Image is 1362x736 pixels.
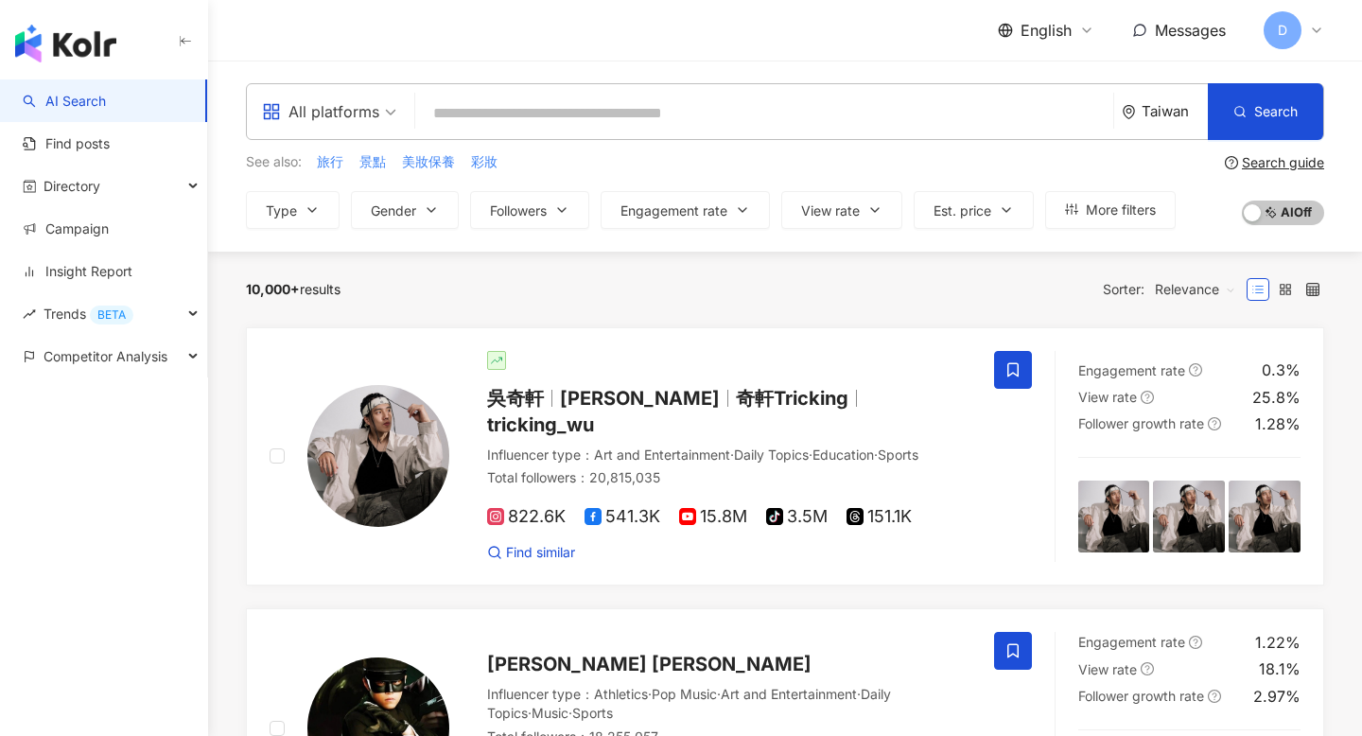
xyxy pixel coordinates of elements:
[307,385,449,527] img: KOL Avatar
[1155,21,1226,40] span: Messages
[560,387,720,410] span: [PERSON_NAME]
[730,447,734,463] span: ·
[585,507,660,527] span: 541.3K
[809,447,812,463] span: ·
[1142,103,1208,119] div: Taiwan
[874,447,878,463] span: ·
[246,152,302,171] span: See also:
[44,292,133,335] span: Trends
[262,102,281,121] span: appstore
[371,203,416,219] span: Gender
[1078,362,1185,378] span: Engagement rate
[601,191,770,229] button: Engagement rate
[351,191,459,229] button: Gender
[1078,415,1204,431] span: Follower growth rate
[568,705,572,721] span: ·
[402,152,455,171] span: 美妝保養
[1078,481,1150,552] img: post-image
[1208,417,1221,430] span: question-circle
[1141,662,1154,675] span: question-circle
[23,92,106,111] a: searchAI Search
[1189,636,1202,649] span: question-circle
[359,152,386,171] span: 景點
[1225,156,1238,169] span: question-circle
[1229,481,1301,552] img: post-image
[1252,387,1301,408] div: 25.8%
[316,151,344,172] button: 旅行
[648,686,652,702] span: ·
[262,96,379,127] div: All platforms
[246,282,340,297] div: results
[620,203,727,219] span: Engagement rate
[487,507,566,527] span: 822.6K
[1262,359,1301,380] div: 0.3%
[736,387,848,410] span: 奇軒Tricking
[801,203,860,219] span: View rate
[1153,481,1225,552] img: post-image
[766,507,828,527] span: 3.5M
[15,25,116,62] img: logo
[1189,363,1202,377] span: question-circle
[246,281,300,297] span: 10,000+
[470,151,498,172] button: 彩妝
[358,151,387,172] button: 景點
[934,203,991,219] span: Est. price
[487,387,544,410] span: 吳奇軒
[90,306,133,324] div: BETA
[1078,688,1204,704] span: Follower growth rate
[401,151,456,172] button: 美妝保養
[1254,104,1298,119] span: Search
[528,705,532,721] span: ·
[487,685,971,722] div: Influencer type ：
[23,219,109,238] a: Campaign
[721,686,857,702] span: Art and Entertainment
[506,543,575,562] span: Find similar
[781,191,902,229] button: View rate
[594,447,730,463] span: Art and Entertainment
[1155,274,1236,305] span: Relevance
[1255,413,1301,434] div: 1.28%
[23,262,132,281] a: Insight Report
[812,447,874,463] span: Education
[317,152,343,171] span: 旅行
[487,413,594,436] span: tricking_wu
[487,446,971,464] div: Influencer type ：
[266,203,297,219] span: Type
[470,191,589,229] button: Followers
[490,203,547,219] span: Followers
[594,686,648,702] span: Athletics
[44,165,100,207] span: Directory
[1078,389,1137,405] span: View rate
[914,191,1034,229] button: Est. price
[246,191,340,229] button: Type
[23,134,110,153] a: Find posts
[1242,155,1324,170] div: Search guide
[1078,634,1185,650] span: Engagement rate
[847,507,912,527] span: 151.1K
[878,447,918,463] span: Sports
[1208,83,1323,140] button: Search
[1141,391,1154,404] span: question-circle
[1086,202,1156,218] span: More filters
[487,468,971,487] div: Total followers ： 20,815,035
[857,686,861,702] span: ·
[44,335,167,377] span: Competitor Analysis
[1078,661,1137,677] span: View rate
[246,327,1324,586] a: KOL Avatar吳奇軒[PERSON_NAME]奇軒Trickingtricking_wuInfluencer type：Art and Entertainment·Daily Topics...
[652,686,717,702] span: Pop Music
[679,507,747,527] span: 15.8M
[487,543,575,562] a: Find similar
[1045,191,1176,229] button: More filters
[23,307,36,321] span: rise
[1122,105,1136,119] span: environment
[532,705,568,721] span: Music
[487,653,812,675] span: [PERSON_NAME] [PERSON_NAME]
[471,152,498,171] span: 彩妝
[734,447,809,463] span: Daily Topics
[1208,690,1221,703] span: question-circle
[1259,658,1301,679] div: 18.1%
[1103,274,1247,305] div: Sorter:
[572,705,613,721] span: Sports
[1253,686,1301,707] div: 2.97%
[717,686,721,702] span: ·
